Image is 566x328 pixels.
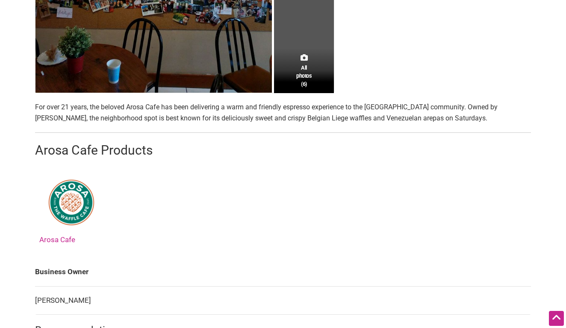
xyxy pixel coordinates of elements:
[39,170,103,244] a: Arosa Cafe
[35,141,531,159] h2: Arosa Cafe Products
[296,64,312,88] span: All photos (6)
[35,258,531,286] td: Business Owner
[35,286,531,315] td: [PERSON_NAME]
[549,311,564,326] div: Scroll Back to Top
[35,102,531,123] p: For over 21 years, the beloved Arosa Cafe has been delivering a warm and friendly espresso experi...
